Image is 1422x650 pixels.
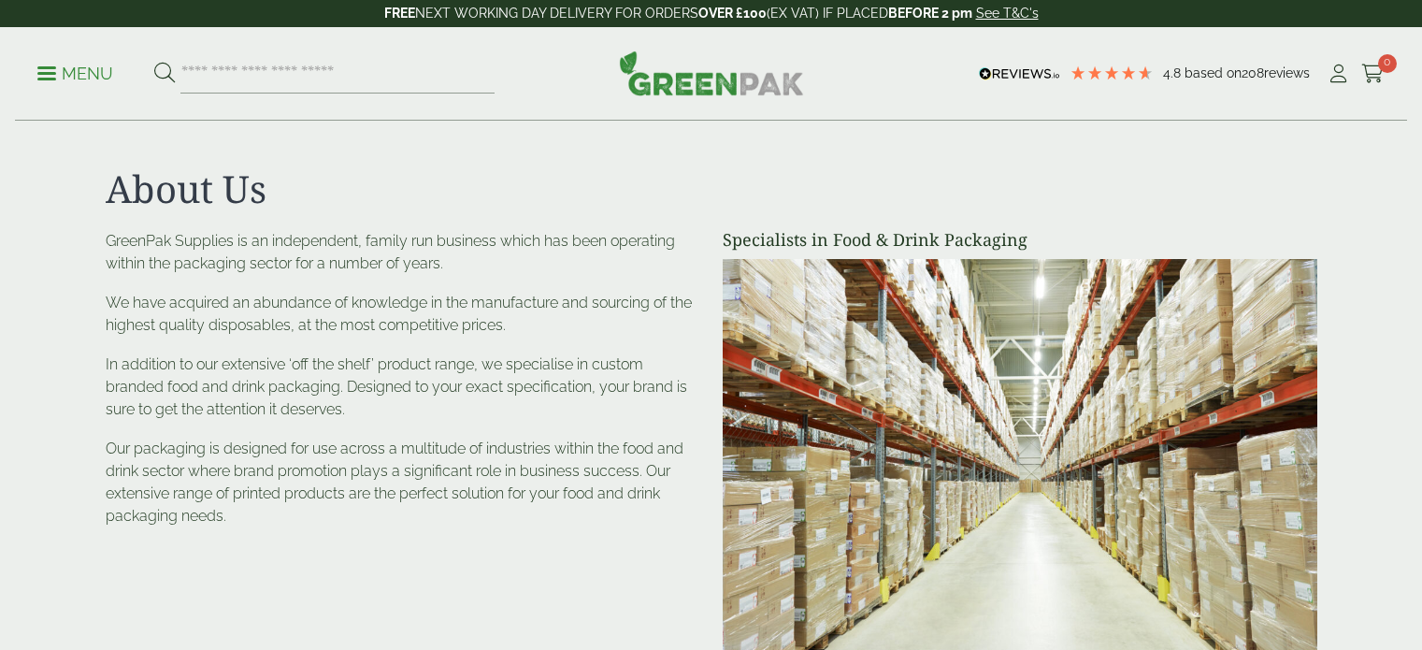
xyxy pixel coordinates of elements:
[1070,65,1154,81] div: 4.79 Stars
[106,292,700,337] p: We have acquired an abundance of knowledge in the manufacture and sourcing of the highest quality...
[1361,60,1385,88] a: 0
[106,166,1317,211] h1: About Us
[106,354,700,421] p: In addition to our extensive ‘off the shelf’ product range, we specialise in custom branded food ...
[1378,54,1397,73] span: 0
[698,6,767,21] strong: OVER £100
[106,438,700,527] p: Our packaging is designed for use across a multitude of industries within the food and drink sect...
[37,63,113,81] a: Menu
[979,67,1060,80] img: REVIEWS.io
[619,51,804,95] img: GreenPak Supplies
[37,63,113,85] p: Menu
[888,6,972,21] strong: BEFORE 2 pm
[1361,65,1385,83] i: Cart
[1327,65,1350,83] i: My Account
[384,6,415,21] strong: FREE
[106,230,700,275] p: GreenPak Supplies is an independent, family run business which has been operating within the pack...
[1242,65,1264,80] span: 208
[723,230,1317,251] h4: Specialists in Food & Drink Packaging
[976,6,1039,21] a: See T&C's
[1163,65,1185,80] span: 4.8
[1185,65,1242,80] span: Based on
[1264,65,1310,80] span: reviews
